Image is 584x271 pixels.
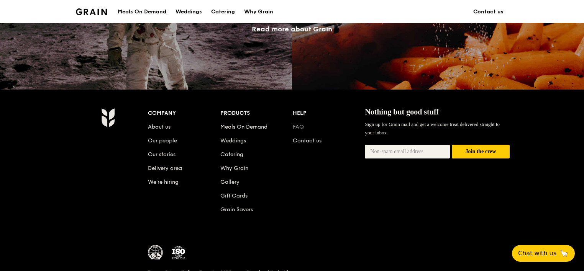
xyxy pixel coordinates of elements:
[207,0,240,23] a: Catering
[118,0,166,23] div: Meals On Demand
[518,249,556,258] span: Chat with us
[220,137,246,144] a: Weddings
[365,108,439,116] span: Nothing but good stuff
[252,25,332,33] a: Read more about Grain
[176,0,202,23] div: Weddings
[148,124,171,130] a: About us
[220,108,293,119] div: Products
[76,8,107,15] img: Grain
[101,108,115,127] img: Grain
[293,108,365,119] div: Help
[220,179,240,185] a: Gallery
[559,249,569,258] span: 🦙
[148,165,182,171] a: Delivery area
[293,137,322,144] a: Contact us
[512,245,575,262] button: Chat with us🦙
[365,121,500,135] span: Sign up for Grain mail and get a welcome treat delivered straight to your inbox.
[293,124,304,130] a: FAQ
[220,206,253,213] a: Grain Savers
[148,137,177,144] a: Our people
[452,145,510,159] button: Join the crew
[171,0,207,23] a: Weddings
[211,0,235,23] div: Catering
[148,151,176,158] a: Our stories
[220,124,267,130] a: Meals On Demand
[220,193,248,199] a: Gift Cards
[240,0,278,23] a: Why Grain
[469,0,508,23] a: Contact us
[365,145,450,158] input: Non-spam email address
[148,179,179,185] a: We’re hiring
[220,165,248,171] a: Why Grain
[148,245,163,260] img: MUIS Halal Certified
[220,151,243,158] a: Catering
[148,108,220,119] div: Company
[171,245,186,260] img: ISO Certified
[244,0,273,23] div: Why Grain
